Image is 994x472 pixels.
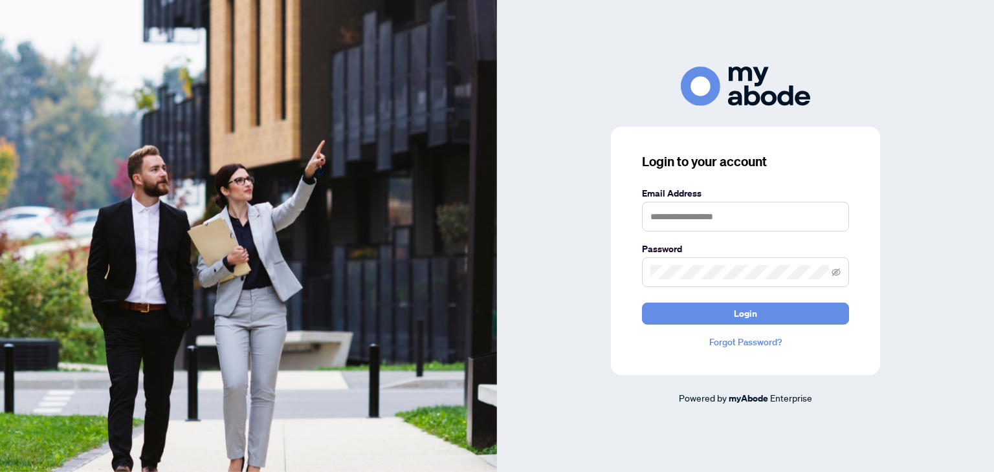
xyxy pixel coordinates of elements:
a: Forgot Password? [642,335,849,349]
label: Password [642,242,849,256]
span: Powered by [679,392,727,403]
h3: Login to your account [642,153,849,171]
span: Enterprise [770,392,812,403]
span: eye-invisible [832,268,841,277]
button: Login [642,303,849,325]
span: Login [734,303,757,324]
a: myAbode [729,391,768,405]
label: Email Address [642,186,849,200]
img: ma-logo [681,67,810,106]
